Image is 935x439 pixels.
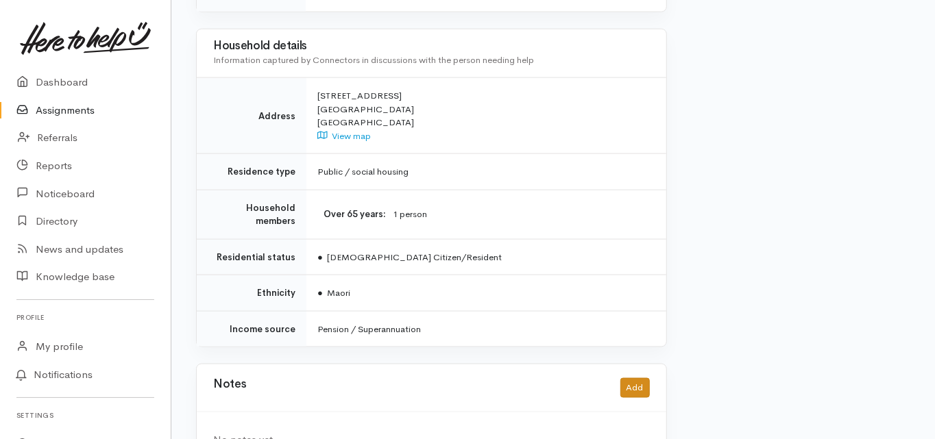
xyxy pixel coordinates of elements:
dt: Over 65 years [317,208,386,221]
td: Income source [197,311,306,347]
td: Household members [197,190,306,239]
h3: Notes [213,378,246,398]
td: Residential status [197,239,306,275]
div: [STREET_ADDRESS] [GEOGRAPHIC_DATA] [GEOGRAPHIC_DATA] [317,89,650,142]
td: Residence type [197,154,306,190]
button: Add [620,378,650,398]
span: Maori [317,287,350,299]
span: ● [317,251,323,263]
h3: Household details [213,40,650,53]
span: [DEMOGRAPHIC_DATA] Citizen/Resident [317,251,502,263]
span: Information captured by Connectors in discussions with the person needing help [213,54,534,66]
h6: Profile [16,308,154,327]
h6: Settings [16,406,154,425]
a: View map [317,130,371,142]
td: Ethnicity [197,275,306,312]
td: Address [197,78,306,154]
dd: 1 person [393,208,650,222]
td: Public / social housing [306,154,666,190]
span: ● [317,287,323,299]
td: Pension / Superannuation [306,311,666,347]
